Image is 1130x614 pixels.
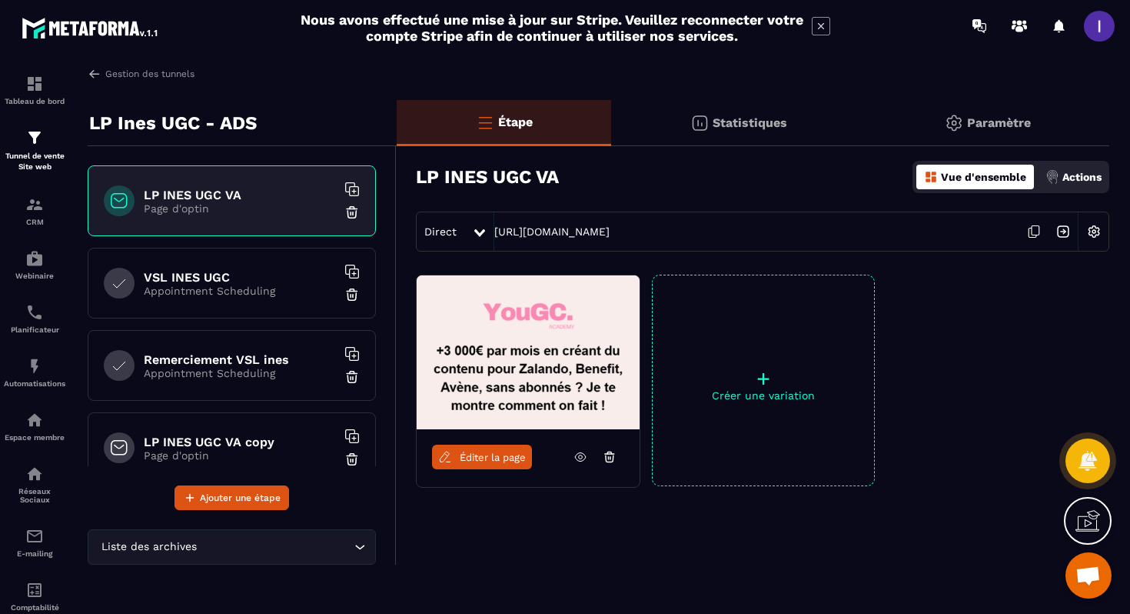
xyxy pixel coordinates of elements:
[4,292,65,345] a: schedulerschedulerPlanificateur
[144,449,336,462] p: Page d'optin
[89,108,257,138] p: LP Ines UGC - ADS
[25,249,44,268] img: automations
[200,539,351,556] input: Search for option
[344,369,360,385] img: trash
[4,516,65,569] a: emailemailE-mailing
[88,529,376,565] div: Search for option
[300,12,804,44] h2: Nous avons effectué une mise à jour sur Stripe. Veuillez reconnecter votre compte Stripe afin de ...
[98,539,200,556] span: Liste des archives
[476,113,494,132] img: bars-o.4a397970.svg
[144,202,336,215] p: Page d'optin
[4,272,65,280] p: Webinaire
[4,549,65,558] p: E-mailing
[25,75,44,93] img: formation
[4,345,65,399] a: automationsautomationsAutomatisations
[460,452,526,463] span: Éditer la page
[25,195,44,214] img: formation
[25,581,44,599] img: accountant
[924,170,938,184] img: dashboard-orange.40269519.svg
[4,379,65,388] p: Automatisations
[144,285,336,297] p: Appointment Scheduling
[25,128,44,147] img: formation
[200,490,281,506] span: Ajouter une étape
[432,445,532,469] a: Éditer la page
[144,188,336,202] h6: LP INES UGC VA
[4,603,65,612] p: Comptabilité
[144,352,336,367] h6: Remerciement VSL ines
[1045,170,1059,184] img: actions.d6e523a2.png
[4,151,65,172] p: Tunnel de vente Site web
[941,171,1026,183] p: Vue d'ensemble
[25,465,44,483] img: social-network
[498,115,533,129] p: Étape
[494,225,610,238] a: [URL][DOMAIN_NAME]
[653,389,874,402] p: Créer une variation
[25,411,44,429] img: automations
[25,357,44,375] img: automations
[4,238,65,292] a: automationsautomationsWebinaire
[4,433,65,442] p: Espace membre
[4,97,65,105] p: Tableau de bord
[945,114,963,132] img: setting-gr.5f69749f.svg
[653,368,874,389] p: +
[25,527,44,546] img: email
[417,275,640,429] img: image
[25,303,44,322] img: scheduler
[344,205,360,220] img: trash
[144,367,336,379] p: Appointment Scheduling
[967,115,1031,130] p: Paramètre
[4,63,65,117] a: formationformationTableau de bord
[4,325,65,334] p: Planificateur
[4,218,65,226] p: CRM
[4,117,65,184] a: formationformationTunnel de vente Site web
[144,270,336,285] h6: VSL INES UGC
[424,225,457,238] span: Direct
[4,184,65,238] a: formationformationCRM
[344,452,360,467] img: trash
[416,166,559,188] h3: LP INES UGC VA
[4,453,65,516] a: social-networksocial-networkRéseaux Sociaux
[690,114,709,132] img: stats.20deebd0.svg
[174,486,289,510] button: Ajouter une étape
[1062,171,1102,183] p: Actions
[144,435,336,449] h6: LP INES UGC VA copy
[4,487,65,504] p: Réseaux Sociaux
[1065,552,1112,599] a: Ouvrir le chat
[344,287,360,302] img: trash
[88,67,194,81] a: Gestion des tunnels
[1079,217,1108,246] img: setting-w.858f3a88.svg
[88,67,101,81] img: arrow
[22,14,160,42] img: logo
[713,115,787,130] p: Statistiques
[4,399,65,453] a: automationsautomationsEspace membre
[1049,217,1078,246] img: arrow-next.bcc2205e.svg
